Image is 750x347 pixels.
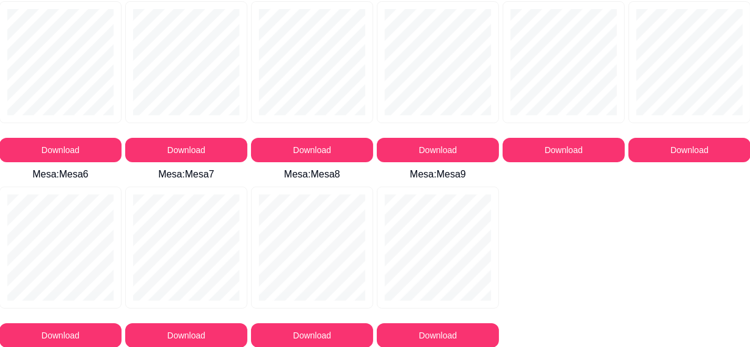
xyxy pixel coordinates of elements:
[377,138,499,162] button: Download
[126,167,247,182] p: Mesa : Mesa7
[251,138,373,162] button: Download
[252,167,373,182] p: Mesa : Mesa8
[503,138,625,162] button: Download
[125,138,247,162] button: Download
[377,167,498,182] p: Mesa : Mesa9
